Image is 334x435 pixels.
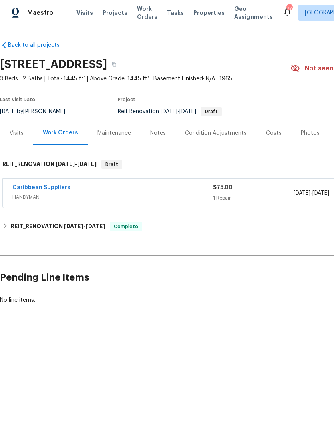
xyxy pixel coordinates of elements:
[167,10,184,16] span: Tasks
[107,57,121,72] button: Copy Address
[213,194,293,202] div: 1 Repair
[86,223,105,229] span: [DATE]
[286,5,292,13] div: 77
[10,129,24,137] div: Visits
[64,223,105,229] span: -
[76,9,93,17] span: Visits
[193,9,225,17] span: Properties
[2,160,97,169] h6: REIT_RENOVATION
[137,5,157,21] span: Work Orders
[111,223,141,231] span: Complete
[118,109,222,114] span: Reit Renovation
[12,185,70,190] a: Caribbean Suppliers
[56,161,75,167] span: [DATE]
[179,109,196,114] span: [DATE]
[266,129,282,137] div: Costs
[27,9,54,17] span: Maestro
[161,109,177,114] span: [DATE]
[102,160,121,168] span: Draft
[43,129,78,137] div: Work Orders
[161,109,196,114] span: -
[11,222,105,231] h6: REIT_RENOVATION
[64,223,83,229] span: [DATE]
[202,109,221,114] span: Draft
[12,193,213,201] span: HANDYMAN
[118,97,135,102] span: Project
[294,189,329,197] span: -
[77,161,97,167] span: [DATE]
[97,129,131,137] div: Maintenance
[294,190,310,196] span: [DATE]
[213,185,233,190] span: $75.00
[234,5,273,21] span: Geo Assignments
[312,190,329,196] span: [DATE]
[185,129,247,137] div: Condition Adjustments
[301,129,320,137] div: Photos
[150,129,166,137] div: Notes
[56,161,97,167] span: -
[103,9,127,17] span: Projects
